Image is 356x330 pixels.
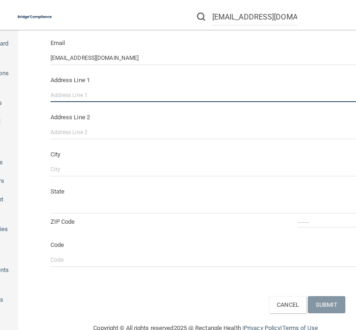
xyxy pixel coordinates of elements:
[308,296,345,313] button: SUBMIT
[44,186,72,197] label: State
[44,38,72,49] label: Email
[44,239,71,251] label: Code
[44,75,97,86] label: Address Line 1
[310,283,345,318] iframe: Drift Widget Chat Controller
[212,8,297,26] input: Search
[14,7,56,26] img: bridge_compliance_login_screen.278c3ca4.svg
[44,149,67,160] label: City
[197,13,205,21] img: ic-search.3b580494.png
[44,216,82,227] label: ZIP Code
[269,296,306,313] button: CANCEL
[44,112,97,123] label: Address Line 2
